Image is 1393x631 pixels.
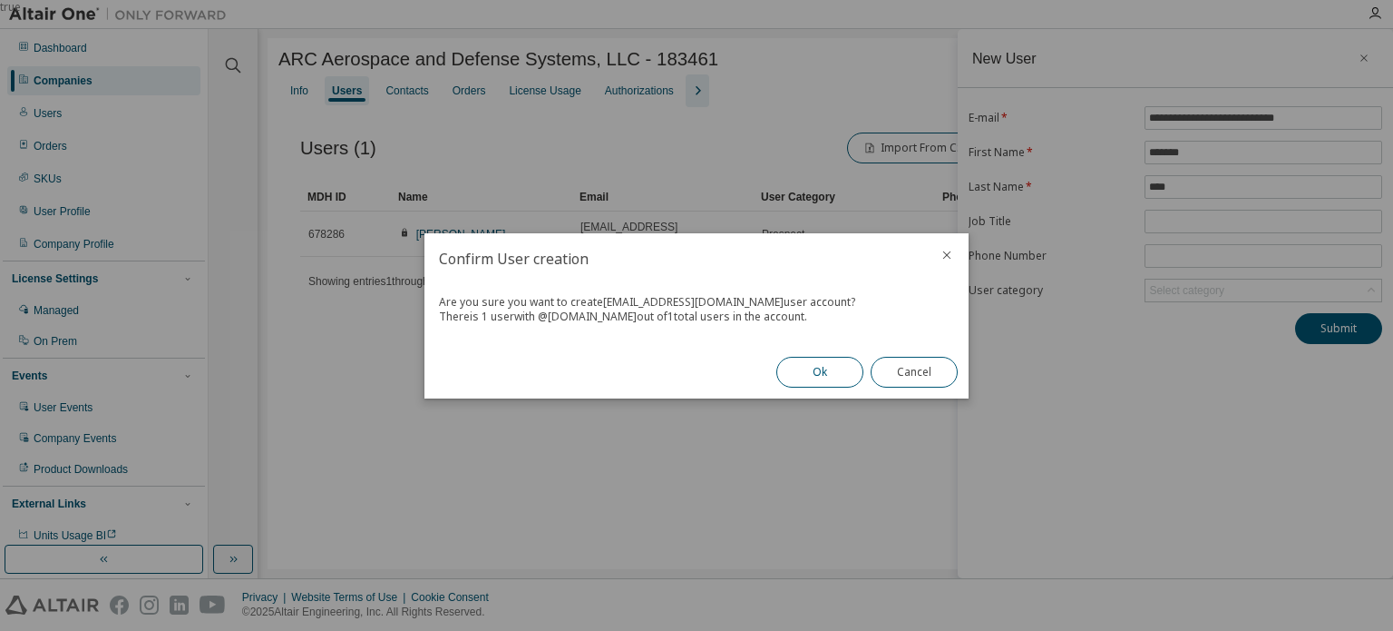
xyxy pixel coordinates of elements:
[424,233,925,284] h2: Confirm User creation
[439,310,954,324] div: There is 1 user with @ [DOMAIN_NAME] out of 1 total users in the account.
[439,295,954,310] div: Are you sure you want to create [EMAIL_ADDRESS][DOMAIN_NAME] user account?
[871,357,958,388] button: Cancel
[776,357,863,388] button: Ok
[940,248,954,262] button: close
